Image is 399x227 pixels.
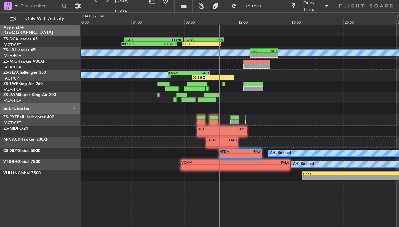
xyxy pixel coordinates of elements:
[238,4,267,8] span: Refresh
[222,138,237,142] div: FACT
[131,19,184,25] div: 04:00
[204,38,223,42] div: FSIA
[193,75,213,80] div: 08:38 Z
[235,165,289,169] div: -
[240,154,261,158] div: -
[7,13,73,24] button: Only With Activity
[82,14,108,19] div: [DATE] - [DATE]
[3,82,18,86] span: ZS-TWP
[286,1,332,12] button: Quick Links
[207,142,222,146] div: -
[251,49,264,53] div: FALE
[3,53,21,59] a: FALA/HLA
[235,160,289,164] div: FALA
[3,37,18,41] span: ZS-DCA
[198,131,222,135] div: -
[182,42,202,46] div: 07:50 Z
[222,142,237,146] div: -
[3,37,38,41] a: ZS-DCALearjet 45
[3,115,17,119] span: ZS-PYE
[303,176,379,180] div: -
[264,49,277,53] div: FACT
[290,19,343,25] div: 16:00
[237,19,290,25] div: 12:00
[3,71,17,75] span: ZS-SLA
[154,38,182,42] div: FQNC
[3,149,40,153] a: CS-GLYGlobal 5000
[293,159,314,169] div: A/C Booked
[303,172,379,176] div: YPPH
[149,42,177,46] div: 07:30 Z
[125,38,154,42] div: FACT
[3,76,21,81] a: FACT/CPT
[3,149,17,153] span: CS-GLY
[240,149,261,153] div: FALA
[18,16,71,21] span: Only With Activity
[251,53,264,57] div: -
[3,138,20,142] span: M-NACK
[3,48,36,52] a: ZS-LRJLearjet 45
[3,171,18,175] span: VHLUN
[3,98,21,103] a: FALA/HLA
[122,42,149,46] div: 03:18 Z
[3,60,45,64] a: ZS-MIGHawker 900XP
[3,127,28,131] a: ZS-NIDPC-24
[181,160,235,164] div: VOMM
[270,148,291,158] div: A/C Booked
[343,19,396,25] div: 20:00
[264,53,277,57] div: -
[3,82,43,86] a: ZS-TWPKing Air 260
[3,65,21,70] a: FALA/HLA
[207,138,222,142] div: FAKN
[222,131,246,135] div: -
[185,38,204,42] div: FQNC
[3,42,21,47] a: FACT/CPT
[219,154,240,158] div: -
[181,165,235,169] div: -
[189,71,210,75] div: FACT
[228,1,269,12] button: Refresh
[3,87,21,92] a: FALA/HLA
[3,138,48,142] a: M-NACKHawker 800XP
[202,42,221,46] div: -
[3,93,19,97] span: ZS-LWM
[3,48,16,52] span: ZS-LRJ
[3,160,17,164] span: VT-SRH
[3,120,21,126] a: FACT/CPT
[3,160,40,164] a: VT-SRHGlobal 7500
[219,149,240,153] div: HTDA
[222,127,246,131] div: FACT
[3,60,17,64] span: ZS-MIG
[3,171,41,175] a: VHLUNGlobal 7500
[169,71,189,75] div: FVRG
[213,75,234,80] div: -
[3,93,56,97] a: ZS-LWMSuper King Air 200
[78,19,131,25] div: 00:00
[184,19,237,25] div: 08:00
[3,115,54,119] a: ZS-PYEBell Helicopter 407
[198,127,222,131] div: HBAL
[3,71,46,75] a: ZS-SLAChallenger 350
[21,1,60,11] input: Trip Number
[3,127,17,131] span: ZS-NID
